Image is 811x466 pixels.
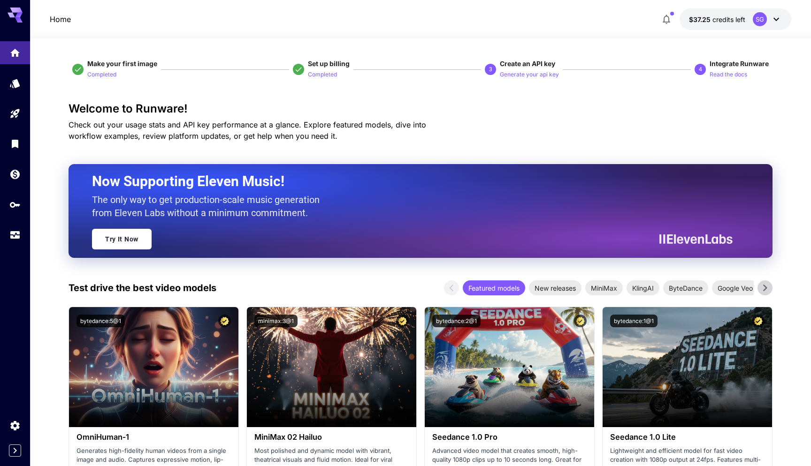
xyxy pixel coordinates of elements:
[50,14,71,25] a: Home
[247,307,416,427] img: alt
[396,315,409,327] button: Certified Model – Vetted for best performance and includes a commercial license.
[627,280,659,295] div: KlingAI
[574,315,587,327] button: Certified Model – Vetted for best performance and includes a commercial license.
[752,315,765,327] button: Certified Model – Vetted for best performance and includes a commercial license.
[753,12,767,26] div: SG
[489,65,492,74] p: 3
[463,280,525,295] div: Featured models
[9,47,21,59] div: Home
[663,280,708,295] div: ByteDance
[308,60,350,68] span: Set up billing
[254,433,409,442] h3: MiniMax 02 Hailuo
[432,315,481,327] button: bytedance:2@1
[254,315,298,327] button: minimax:3@1
[627,283,659,293] span: KlingAI
[77,433,231,442] h3: OmniHuman‑1
[87,60,157,68] span: Make your first image
[87,70,116,79] p: Completed
[689,15,745,24] div: $37.24681
[712,283,758,293] span: Google Veo
[529,283,581,293] span: New releases
[92,193,327,219] p: The only way to get production-scale music generation from Eleven Labs without a minimum commitment.
[663,283,708,293] span: ByteDance
[610,315,658,327] button: bytedance:1@1
[9,420,21,431] div: Settings
[500,68,559,80] button: Generate your api key
[9,229,21,241] div: Usage
[308,68,337,80] button: Completed
[9,138,21,150] div: Library
[87,68,116,80] button: Completed
[92,173,726,190] h2: Now Supporting Eleven Music!
[500,70,559,79] p: Generate your api key
[425,307,594,427] img: alt
[585,283,623,293] span: MiniMax
[9,108,21,120] div: Playground
[680,8,791,30] button: $37.24681SG
[712,280,758,295] div: Google Veo
[218,315,231,327] button: Certified Model – Vetted for best performance and includes a commercial license.
[463,283,525,293] span: Featured models
[432,433,587,442] h3: Seedance 1.0 Pro
[603,307,772,427] img: alt
[610,433,765,442] h3: Seedance 1.0 Lite
[710,60,769,68] span: Integrate Runware
[710,68,747,80] button: Read the docs
[308,70,337,79] p: Completed
[710,70,747,79] p: Read the docs
[9,168,21,180] div: Wallet
[689,15,712,23] span: $37.25
[9,77,21,89] div: Models
[92,229,152,249] a: Try It Now
[500,60,555,68] span: Create an API key
[50,14,71,25] nav: breadcrumb
[712,15,745,23] span: credits left
[9,444,21,457] button: Expand sidebar
[69,307,238,427] img: alt
[69,281,216,295] p: Test drive the best video models
[77,315,125,327] button: bytedance:5@1
[529,280,581,295] div: New releases
[69,102,773,115] h3: Welcome to Runware!
[585,280,623,295] div: MiniMax
[699,65,702,74] p: 4
[9,199,21,210] div: API Keys
[69,120,426,141] span: Check out your usage stats and API key performance at a glance. Explore featured models, dive int...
